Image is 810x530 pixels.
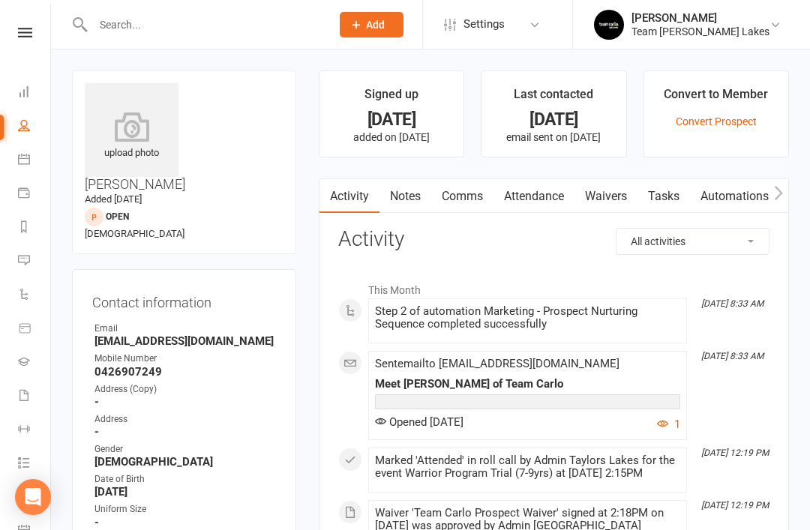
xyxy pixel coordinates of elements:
span: Sent email to [EMAIL_ADDRESS][DOMAIN_NAME] [375,357,619,370]
h3: [PERSON_NAME] [85,83,283,192]
strong: [DATE] [94,485,276,499]
div: Date of Birth [94,472,276,487]
h3: Contact information [92,289,276,310]
input: Search... [88,14,320,35]
a: Comms [431,179,493,214]
a: People [18,110,52,144]
div: Team [PERSON_NAME] Lakes [631,25,769,38]
time: Added [DATE] [85,193,142,205]
a: Payments [18,178,52,211]
a: Product Sales [18,313,52,346]
strong: - [94,425,276,439]
i: [DATE] 12:19 PM [701,500,769,511]
div: Step 2 of automation Marketing - Prospect Nurturing Sequence completed successfully [375,305,680,331]
div: Last contacted [514,85,593,112]
div: [DATE] [495,112,612,127]
i: [DATE] 8:33 AM [701,298,763,309]
div: Marked 'Attended' in roll call by Admin Taylors Lakes for the event Warrior Program Trial (7-9yrs... [375,454,680,480]
a: Calendar [18,144,52,178]
a: Activity [319,179,379,214]
button: Add [340,12,403,37]
div: [DATE] [333,112,450,127]
h3: Activity [338,228,769,251]
p: added on [DATE] [333,131,450,143]
p: email sent on [DATE] [495,131,612,143]
div: Mobile Number [94,352,276,366]
span: Settings [463,7,505,41]
a: Automations [690,179,779,214]
a: Waivers [574,179,637,214]
strong: [DEMOGRAPHIC_DATA] [94,455,276,469]
div: Open Intercom Messenger [15,479,51,515]
strong: [EMAIL_ADDRESS][DOMAIN_NAME] [94,334,276,348]
i: [DATE] 12:19 PM [701,448,769,458]
div: Gender [94,442,276,457]
span: Add [366,19,385,31]
i: [DATE] 8:33 AM [701,351,763,361]
a: Notes [379,179,431,214]
strong: - [94,395,276,409]
a: Convert Prospect [676,115,757,127]
img: thumb_image1603260965.png [594,10,624,40]
a: Attendance [493,179,574,214]
div: Address [94,412,276,427]
li: This Month [338,274,769,298]
span: [DEMOGRAPHIC_DATA] [85,228,184,239]
div: Convert to Member [664,85,768,112]
div: Signed up [364,85,418,112]
div: Address (Copy) [94,382,276,397]
button: 1 [657,415,680,433]
a: Tasks [637,179,690,214]
div: Email [94,322,276,336]
div: upload photo [85,112,178,161]
strong: - [94,516,276,529]
div: Meet [PERSON_NAME] of Team Carlo [375,378,680,391]
a: Dashboard [18,76,52,110]
span: Open [106,211,129,222]
strong: 0426907249 [94,365,276,379]
span: Opened [DATE] [375,415,463,429]
div: Uniform Size [94,502,276,517]
div: [PERSON_NAME] [631,11,769,25]
a: Reports [18,211,52,245]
